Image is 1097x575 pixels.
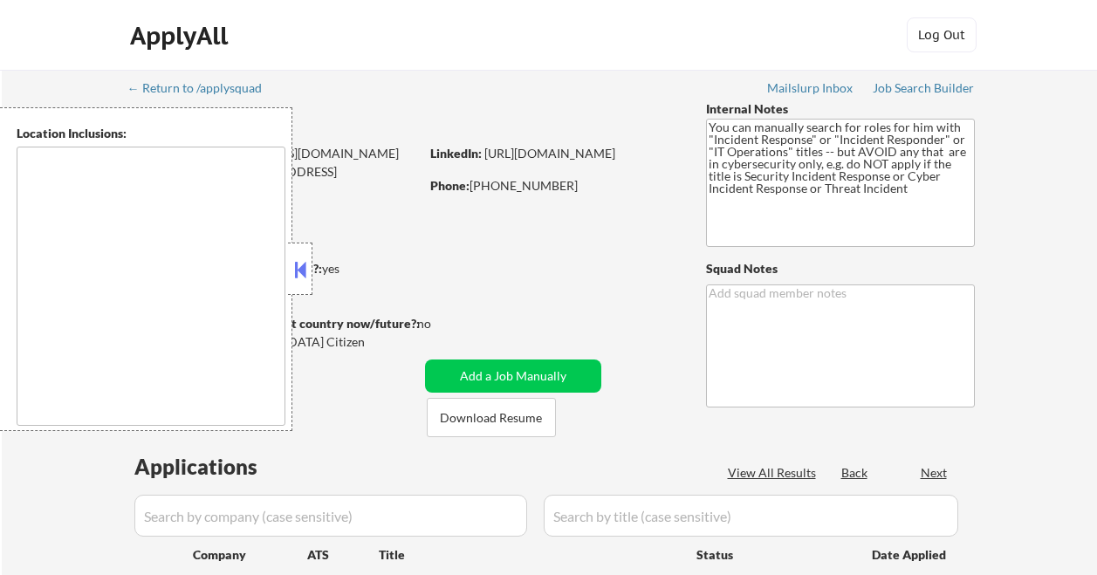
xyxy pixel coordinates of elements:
div: Location Inclusions: [17,125,285,142]
div: Internal Notes [706,100,975,118]
strong: Phone: [430,178,470,193]
a: ← Return to /applysquad [127,81,278,99]
div: Next [921,464,949,482]
input: Search by title (case sensitive) [544,495,958,537]
strong: LinkedIn: [430,146,482,161]
div: Title [379,546,680,564]
div: Back [841,464,869,482]
div: Mailslurp Inbox [767,82,854,94]
a: [URL][DOMAIN_NAME] [484,146,615,161]
a: Mailslurp Inbox [767,81,854,99]
div: ApplyAll [130,21,233,51]
div: no [417,315,467,332]
div: Date Applied [872,546,949,564]
button: Log Out [907,17,977,52]
input: Search by company (case sensitive) [134,495,527,537]
button: Add a Job Manually [425,359,601,393]
div: Job Search Builder [873,82,975,94]
button: Download Resume [427,398,556,437]
div: ← Return to /applysquad [127,82,278,94]
div: ATS [307,546,379,564]
div: [PHONE_NUMBER] [430,177,677,195]
div: View All Results [728,464,821,482]
div: Company [193,546,307,564]
div: Applications [134,456,307,477]
div: Status [696,538,847,570]
div: Squad Notes [706,260,975,277]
